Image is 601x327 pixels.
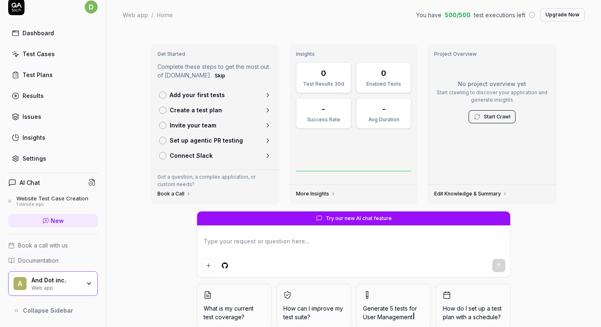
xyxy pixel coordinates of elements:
[22,154,46,163] div: Settings
[296,51,412,57] h3: Insights
[321,68,326,79] div: 0
[322,103,325,114] div: -
[156,148,275,163] a: Connect Slack
[8,256,98,265] a: Documentation
[540,8,585,21] button: Upgrade Now
[434,89,550,104] p: Start crawling to discover your application and generate insights
[363,313,413,320] span: User Management
[31,284,81,291] div: Web app
[301,116,346,123] div: Success Rate
[361,80,406,88] div: Enabled Tests
[20,178,40,187] h4: AI Chat
[156,87,275,102] a: Add your first tests
[8,88,98,104] a: Results
[23,306,73,315] span: Collapse Sidebar
[170,136,243,145] p: Set up agentic PR testing
[8,241,98,250] a: Book a call with us
[157,62,273,81] p: Complete these steps to get the most out of [DOMAIN_NAME].
[296,191,336,197] a: More Insights
[8,302,98,319] button: Collapse Sidebar
[170,91,225,99] p: Add your first tests
[156,133,275,148] a: Set up agentic PR testing
[8,214,98,227] a: New
[381,68,386,79] div: 0
[434,191,507,197] a: Edit Knowledge & Summary
[22,50,55,58] div: Test Cases
[170,106,222,114] p: Create a test plan
[85,0,98,14] span: d
[202,259,215,272] button: Add attachment
[301,80,346,88] div: Test Results 30d
[18,256,58,265] span: Documentation
[18,241,68,250] span: Book a call with us
[157,11,173,19] div: Home
[22,70,53,79] div: Test Plans
[8,25,98,41] a: Dashboard
[156,102,275,118] a: Create a test plan
[474,11,525,19] span: test executions left
[31,277,81,284] div: And Dot inc.
[213,71,227,81] button: Skip
[8,67,98,83] a: Test Plans
[283,304,344,321] span: How can I improve my test suite?
[157,173,273,188] p: Got a question, a complex application, or custom needs?
[8,46,98,62] a: Test Cases
[8,150,98,166] a: Settings
[484,113,510,120] a: Start Crawl
[51,216,64,225] span: New
[416,11,442,19] span: You have
[16,195,88,202] div: Website Test Case Creation
[8,195,98,207] a: Website Test Case Creation1 minute ago
[326,215,392,222] span: Try our new AI chat feature
[434,51,550,57] h3: Project Overview
[22,91,44,100] div: Results
[8,109,98,125] a: Issues
[157,191,191,197] a: Book a Call
[8,129,98,145] a: Insights
[22,133,45,142] div: Insights
[22,112,41,121] div: Issues
[443,304,504,321] span: How do I set up a test plan with a schedule?
[157,51,273,57] h3: Get Started
[156,118,275,133] a: Invite your team
[361,116,406,123] div: Avg Duration
[170,151,213,160] p: Connect Slack
[13,277,27,290] span: A
[363,304,424,321] span: Generate 5 tests for
[445,11,471,19] span: 500 / 500
[170,121,216,129] p: Invite your team
[16,202,88,207] div: 1 minute ago
[434,79,550,88] p: No project overview yet
[22,29,54,37] div: Dashboard
[123,11,148,19] div: Web app
[204,304,265,321] span: What is my current test coverage?
[151,11,153,19] div: /
[8,271,98,296] button: AAnd Dot inc.Web app
[382,103,386,114] div: -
